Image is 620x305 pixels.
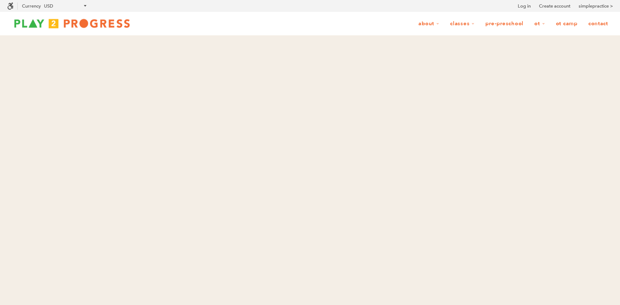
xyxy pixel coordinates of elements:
[530,17,550,31] a: OT
[551,17,582,31] a: OT Camp
[22,3,41,9] label: Currency
[7,16,137,31] img: Play2Progress logo
[584,17,613,31] a: Contact
[518,3,531,10] a: Log in
[481,17,528,31] a: Pre-Preschool
[414,17,444,31] a: About
[445,17,479,31] a: Classes
[539,3,570,10] a: Create account
[579,3,613,10] a: simplepractice >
